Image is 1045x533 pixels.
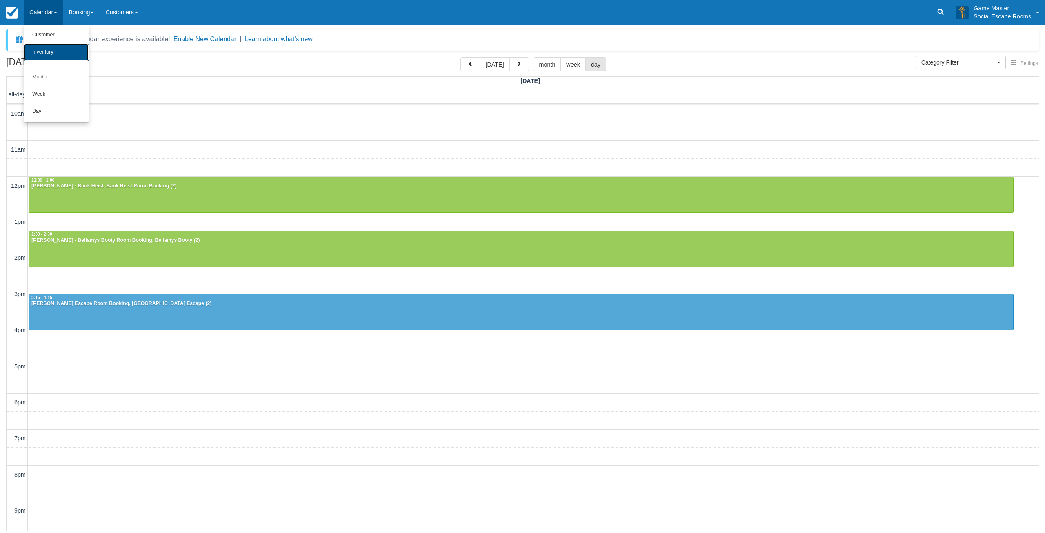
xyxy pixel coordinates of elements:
a: Inventory [24,44,89,61]
button: day [585,57,606,71]
div: A new Booking Calendar experience is available! [27,34,170,44]
button: week [560,57,586,71]
span: | [240,36,241,42]
div: [PERSON_NAME] - Bank Heist, Bank Heist Room Booking (2) [31,183,1011,190]
span: 11am [11,146,26,153]
a: 12:00 - 1:00[PERSON_NAME] - Bank Heist, Bank Heist Room Booking (2) [29,177,1014,213]
span: 2pm [14,254,26,261]
a: 1:30 - 2:30[PERSON_NAME] - Bellamys Booty Room Booking, Bellamys Booty (2) [29,231,1014,267]
span: 8pm [14,471,26,478]
span: Settings [1021,60,1038,66]
span: 1:30 - 2:30 [31,232,52,236]
img: checkfront-main-nav-mini-logo.png [6,7,18,19]
span: 1pm [14,219,26,225]
span: Category Filter [921,58,995,67]
div: [PERSON_NAME] Escape Room Booking, [GEOGRAPHIC_DATA] Escape (2) [31,301,1011,307]
a: Learn about what's new [245,36,313,42]
div: [PERSON_NAME] - Bellamys Booty Room Booking, Bellamys Booty (2) [31,237,1011,244]
span: 9pm [14,507,26,514]
span: 10am [11,110,26,117]
span: [DATE] [520,78,540,84]
button: [DATE] [480,57,509,71]
span: 3:15 - 4:15 [31,295,52,300]
button: Settings [1006,58,1043,69]
button: month [534,57,561,71]
span: 7pm [14,435,26,442]
span: 3pm [14,291,26,297]
p: Social Escape Rooms [974,12,1031,20]
span: 5pm [14,363,26,370]
button: Category Filter [916,56,1006,69]
a: Month [24,69,89,86]
span: all-day [9,91,26,98]
img: A3 [956,6,969,19]
span: 12:00 - 1:00 [31,178,55,183]
span: 4pm [14,327,26,333]
a: Customer [24,27,89,44]
span: 6pm [14,399,26,406]
a: Day [24,103,89,120]
a: Week [24,86,89,103]
button: Enable New Calendar [173,35,236,43]
a: 3:15 - 4:15[PERSON_NAME] Escape Room Booking, [GEOGRAPHIC_DATA] Escape (2) [29,294,1014,330]
p: Game Master [974,4,1031,12]
span: 12pm [11,183,26,189]
ul: Calendar [24,25,89,123]
h2: [DATE] [6,57,109,72]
